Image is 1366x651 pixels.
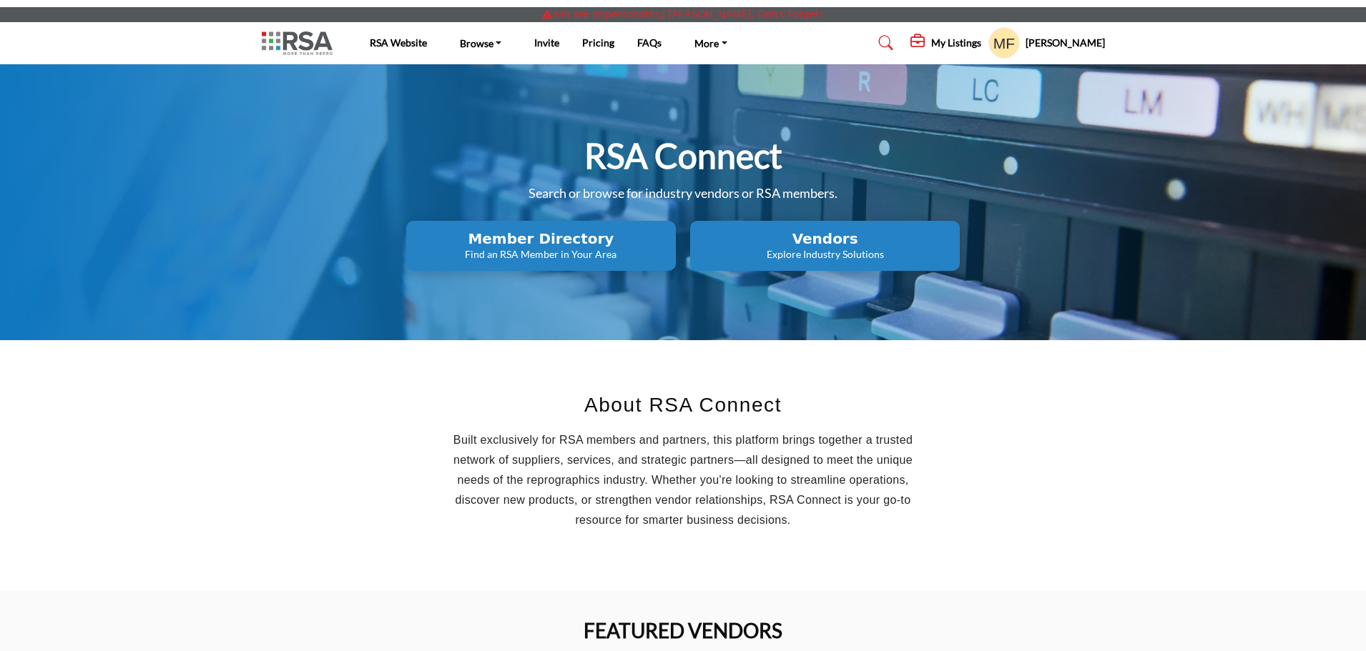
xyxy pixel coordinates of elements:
[690,221,960,271] button: Vendors Explore Industry Solutions
[931,36,981,49] h5: My Listings
[437,390,930,420] h2: About RSA Connect
[584,619,782,643] h2: FEATURED VENDORS
[406,221,676,271] button: Member Directory Find an RSA Member in Your Area
[584,134,782,178] h1: RSA Connect
[910,34,981,51] div: My Listings
[694,247,955,262] p: Explore Industry Solutions
[1026,36,1105,50] h5: [PERSON_NAME]
[988,27,1020,59] button: Show hide supplier dropdown
[534,36,559,49] a: Invite
[684,33,737,53] a: More
[450,33,512,53] a: Browse
[370,36,427,49] a: RSA Website
[411,247,672,262] p: Find an RSA Member in Your Area
[637,36,662,49] a: FAQs
[262,31,340,55] img: Site Logo
[694,230,955,247] h2: Vendors
[865,31,903,54] a: Search
[582,36,614,49] a: Pricing
[411,230,672,247] h2: Member Directory
[529,185,837,201] span: Search or browse for industry vendors or RSA members.
[437,430,930,530] p: Built exclusively for RSA members and partners, this platform brings together a trusted network o...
